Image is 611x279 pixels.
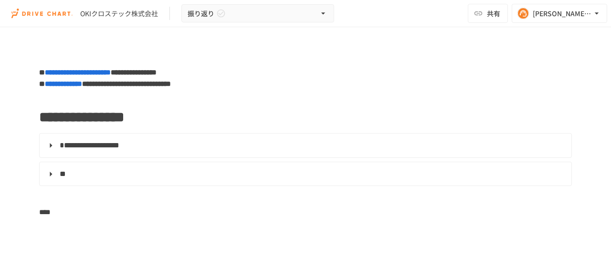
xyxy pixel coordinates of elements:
[512,4,607,23] button: [PERSON_NAME][EMAIL_ADDRESS][DOMAIN_NAME]
[80,9,158,19] div: OKIクロステック株式会社
[11,6,73,21] img: i9VDDS9JuLRLX3JIUyK59LcYp6Y9cayLPHs4hOxMB9W
[533,8,592,20] div: [PERSON_NAME][EMAIL_ADDRESS][DOMAIN_NAME]
[181,4,334,23] button: 振り返り
[468,4,508,23] button: 共有
[487,8,500,19] span: 共有
[188,8,214,20] span: 振り返り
